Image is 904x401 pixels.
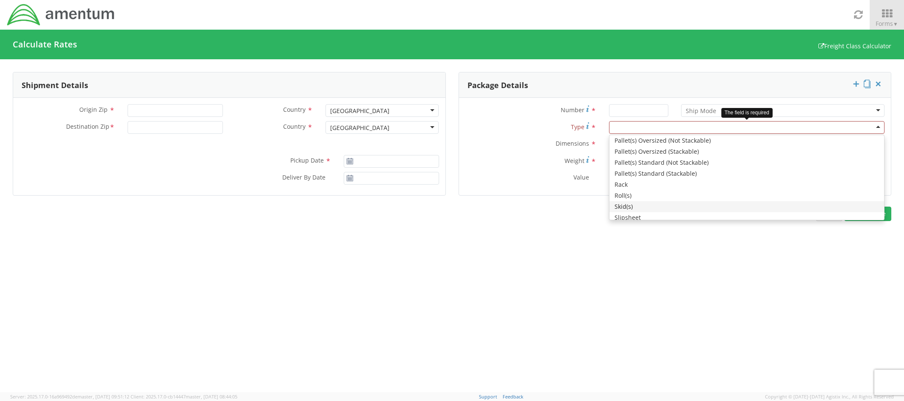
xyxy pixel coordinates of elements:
[6,3,116,27] img: dyn-intl-logo-049831509241104b2a82.png
[330,107,389,115] div: [GEOGRAPHIC_DATA]
[609,179,884,190] div: Rack
[283,105,306,113] span: Country
[565,157,584,165] span: Weight
[561,106,584,114] span: Number
[283,122,306,130] span: Country
[609,146,884,157] div: Pallet(s) Oversized (Stackable)
[893,20,898,28] span: ▼
[609,201,884,212] div: Skid(s)
[290,156,324,164] span: Pickup Date
[131,393,237,400] span: Client: 2025.17.0-cb14447
[79,105,108,113] span: Origin Zip
[686,107,717,115] input: Ship Mode
[609,212,884,223] div: Slipsheet
[13,40,77,49] h4: Calculate Rates
[479,393,497,400] a: Support
[765,393,894,400] span: Copyright © [DATE]-[DATE] Agistix Inc., All Rights Reserved
[330,124,389,132] div: [GEOGRAPHIC_DATA]
[10,393,129,400] span: Server: 2025.17.0-16a969492de
[818,42,891,50] a: Freight Class Calculator
[609,190,884,201] div: Roll(s)
[66,122,109,132] span: Destination Zip
[556,139,589,147] span: Dimensions
[78,393,129,400] span: master, [DATE] 09:51:12
[609,157,884,168] div: Pallet(s) Standard (Not Stackable)
[503,393,523,400] a: Feedback
[282,173,325,183] span: Deliver By Date
[573,173,589,181] span: Value
[571,123,584,131] span: Type
[876,19,898,28] span: Forms
[22,72,88,98] h3: Shipment Details
[609,168,884,179] div: Pallet(s) Standard (Stackable)
[186,393,237,400] span: master, [DATE] 08:44:05
[721,108,773,118] div: The field is required
[467,72,528,98] h3: Package Details
[609,135,884,146] div: Pallet(s) Oversized (Not Stackable)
